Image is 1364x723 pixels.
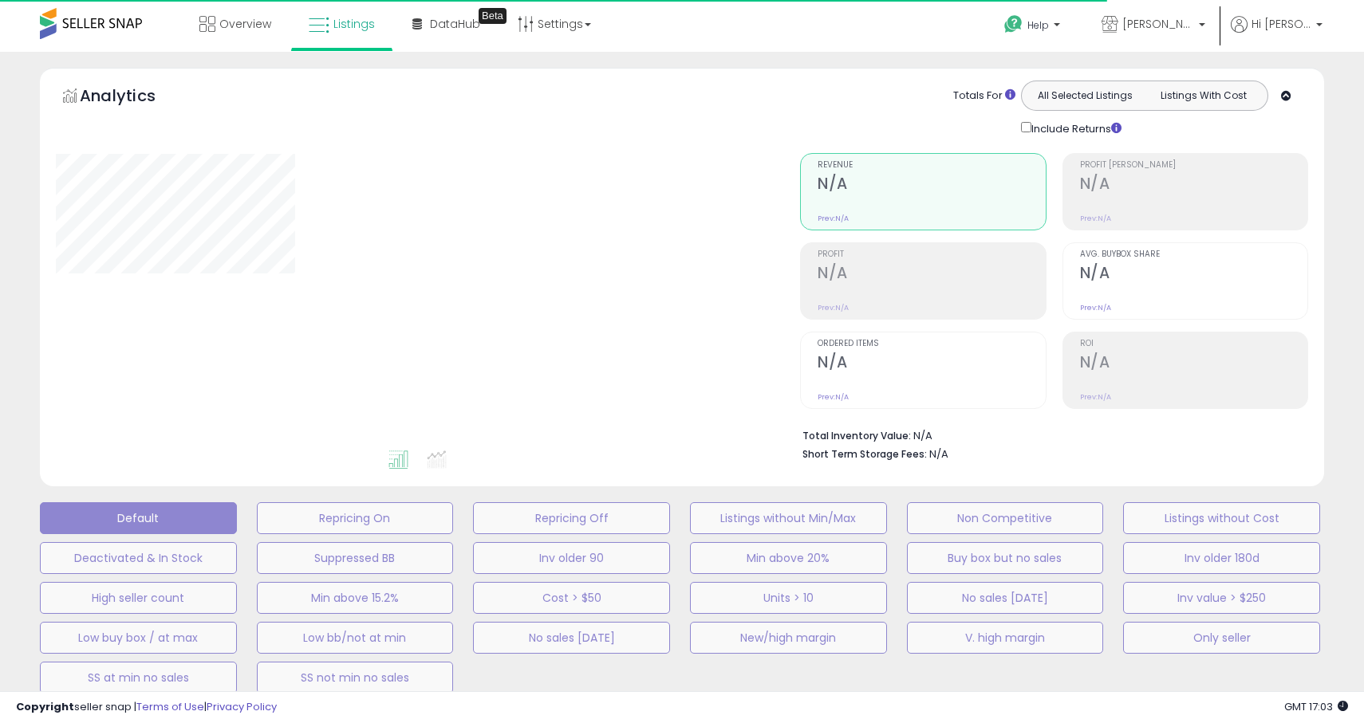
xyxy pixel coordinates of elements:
[473,582,670,614] button: Cost > $50
[479,8,507,24] div: Tooltip anchor
[1080,161,1307,170] span: Profit [PERSON_NAME]
[1252,16,1311,32] span: Hi [PERSON_NAME]
[473,622,670,654] button: No sales [DATE]
[818,303,849,312] small: Prev: N/A
[257,622,454,654] button: Low bb/not at min
[473,502,670,534] button: Repricing Off
[257,662,454,694] button: SS not min no sales
[1122,16,1194,32] span: [PERSON_NAME] & Co
[1027,18,1049,32] span: Help
[1231,16,1323,52] a: Hi [PERSON_NAME]
[818,250,1045,259] span: Profit
[1144,85,1263,106] button: Listings With Cost
[430,16,480,32] span: DataHub
[1080,250,1307,259] span: Avg. Buybox Share
[907,542,1104,574] button: Buy box but no sales
[80,84,187,111] h5: Analytics
[1080,264,1307,285] h2: N/A
[818,161,1045,170] span: Revenue
[818,340,1045,348] span: Ordered Items
[690,622,887,654] button: New/high margin
[1080,214,1111,223] small: Prev: N/A
[1003,14,1023,34] i: Get Help
[690,582,887,614] button: Units > 10
[802,425,1296,444] li: N/A
[802,429,911,442] b: Total Inventory Value:
[257,502,454,534] button: Repricing On
[257,582,454,614] button: Min above 15.2%
[818,353,1045,375] h2: N/A
[690,542,887,574] button: Min above 20%
[1123,502,1320,534] button: Listings without Cost
[1026,85,1145,106] button: All Selected Listings
[907,582,1104,614] button: No sales [DATE]
[40,502,237,534] button: Default
[473,542,670,574] button: Inv older 90
[818,264,1045,285] h2: N/A
[1123,622,1320,654] button: Only seller
[40,622,237,654] button: Low buy box / at max
[907,622,1104,654] button: V. high margin
[40,582,237,614] button: High seller count
[1123,542,1320,574] button: Inv older 180d
[1080,353,1307,375] h2: N/A
[40,542,237,574] button: Deactivated & In Stock
[257,542,454,574] button: Suppressed BB
[1080,340,1307,348] span: ROI
[953,88,1015,104] div: Totals For
[929,446,948,462] span: N/A
[219,16,271,32] span: Overview
[907,502,1104,534] button: Non Competitive
[818,392,849,402] small: Prev: N/A
[1123,582,1320,614] button: Inv value > $250
[16,700,277,715] div: seller snap | |
[1080,175,1307,196] h2: N/A
[333,16,375,32] span: Listings
[1080,392,1111,402] small: Prev: N/A
[991,2,1076,52] a: Help
[818,175,1045,196] h2: N/A
[818,214,849,223] small: Prev: N/A
[1009,119,1141,137] div: Include Returns
[1080,303,1111,312] small: Prev: N/A
[16,699,74,714] strong: Copyright
[40,662,237,694] button: SS at min no sales
[802,447,927,461] b: Short Term Storage Fees:
[690,502,887,534] button: Listings without Min/Max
